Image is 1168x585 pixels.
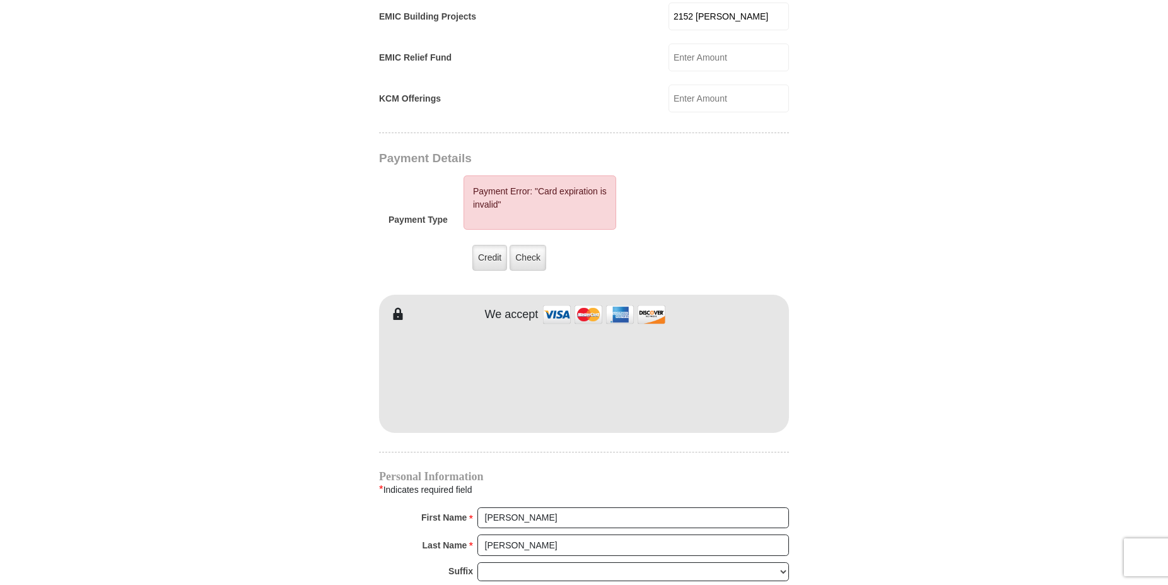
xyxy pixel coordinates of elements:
strong: Last Name [423,536,467,554]
h4: We accept [485,308,539,322]
h4: Personal Information [379,471,789,482]
li: Payment Error: "Card expiration is invalid" [473,185,607,211]
div: Indicates required field [379,482,789,498]
input: Enter Amount [669,3,789,30]
label: Check [510,245,546,271]
label: KCM Offerings [379,92,441,105]
strong: First Name [421,509,467,526]
strong: Suffix [448,562,473,580]
input: Enter Amount [669,85,789,112]
h3: Payment Details [379,151,701,166]
h5: Payment Type [388,215,448,232]
label: EMIC Building Projects [379,10,476,23]
img: credit cards accepted [541,301,667,328]
label: EMIC Relief Fund [379,51,452,64]
input: Enter Amount [669,44,789,71]
label: Credit [472,245,507,271]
